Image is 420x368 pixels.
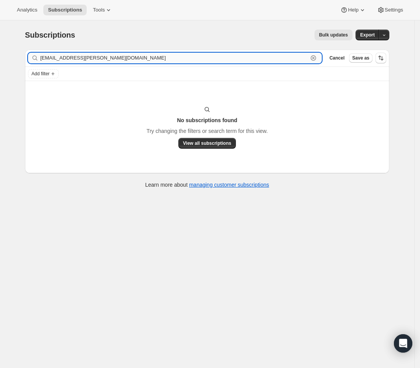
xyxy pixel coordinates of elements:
[183,140,231,146] span: View all subscriptions
[360,32,375,38] span: Export
[349,53,372,63] button: Save as
[356,30,379,40] button: Export
[177,116,237,124] h3: No subscriptions found
[336,5,371,15] button: Help
[93,7,105,13] span: Tools
[31,71,49,77] span: Add filter
[348,7,358,13] span: Help
[376,53,386,63] button: Sort the results
[17,7,37,13] span: Analytics
[189,182,269,188] a: managing customer subscriptions
[145,181,269,189] p: Learn more about
[329,55,344,61] span: Cancel
[43,5,87,15] button: Subscriptions
[28,69,59,78] button: Add filter
[326,53,348,63] button: Cancel
[178,138,236,149] button: View all subscriptions
[352,55,369,61] span: Save as
[12,5,42,15] button: Analytics
[394,334,412,353] div: Open Intercom Messenger
[310,54,317,62] button: Clear
[88,5,117,15] button: Tools
[40,53,308,63] input: Filter subscribers
[372,5,408,15] button: Settings
[315,30,352,40] button: Bulk updates
[319,32,348,38] span: Bulk updates
[147,127,268,135] p: Try changing the filters or search term for this view.
[48,7,82,13] span: Subscriptions
[385,7,403,13] span: Settings
[25,31,75,39] span: Subscriptions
